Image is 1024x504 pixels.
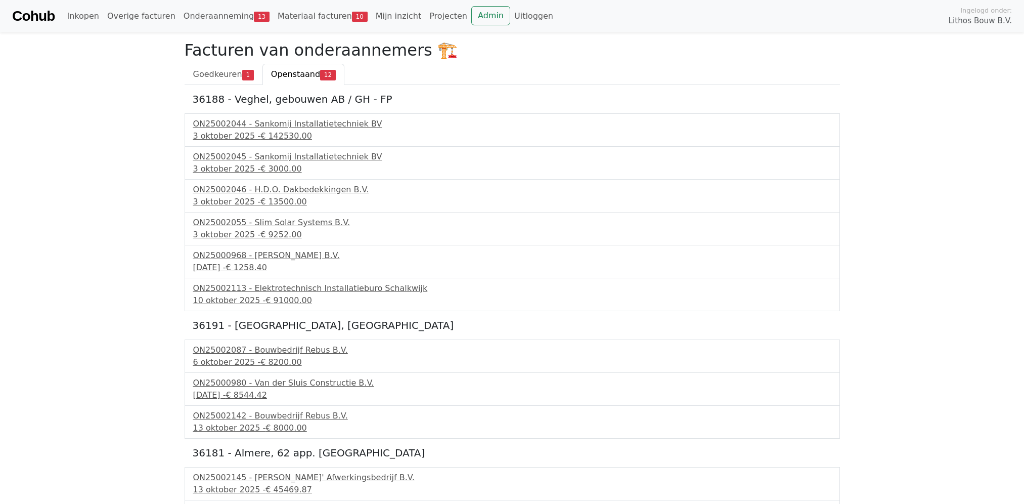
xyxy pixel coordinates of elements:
[193,410,831,422] div: ON25002142 - Bouwbedrijf Rebus B.V.
[193,196,831,208] div: 3 oktober 2025 -
[193,130,831,142] div: 3 oktober 2025 -
[271,69,320,79] span: Openstaand
[193,262,831,274] div: [DATE] -
[262,64,344,85] a: Openstaand12
[274,6,372,26] a: Materiaal facturen10
[185,64,262,85] a: Goedkeuren1
[260,131,312,141] span: € 142530.00
[193,377,831,401] a: ON25000980 - Van der Sluis Constructie B.V.[DATE] -€ 8544.42
[260,197,307,206] span: € 13500.00
[193,484,831,496] div: 13 oktober 2025 -
[949,15,1012,27] span: Lithos Bouw B.V.
[320,70,336,80] span: 12
[193,118,831,130] div: ON25002044 - Sankomij Installatietechniek BV
[254,12,270,22] span: 13
[193,344,831,368] a: ON25002087 - Bouwbedrijf Rebus B.V.6 oktober 2025 -€ 8200.00
[193,93,832,105] h5: 36188 - Veghel, gebouwen AB / GH - FP
[193,217,831,241] a: ON25002055 - Slim Solar Systems B.V.3 oktober 2025 -€ 9252.00
[193,472,831,484] div: ON25002145 - [PERSON_NAME]' Afwerkingsbedrijf B.V.
[265,485,312,494] span: € 45469.87
[193,389,831,401] div: [DATE] -
[510,6,557,26] a: Uitloggen
[193,319,832,331] h5: 36191 - [GEOGRAPHIC_DATA], [GEOGRAPHIC_DATA]
[193,249,831,262] div: ON25000968 - [PERSON_NAME] B.V.
[193,422,831,434] div: 13 oktober 2025 -
[960,6,1012,15] span: Ingelogd onder:
[193,118,831,142] a: ON25002044 - Sankomij Installatietechniek BV3 oktober 2025 -€ 142530.00
[193,295,831,307] div: 10 oktober 2025 -
[103,6,180,26] a: Overige facturen
[425,6,471,26] a: Projecten
[226,263,266,272] span: € 1258.40
[265,296,312,305] span: € 91000.00
[260,164,301,174] span: € 3000.00
[193,356,831,368] div: 6 oktober 2025 -
[193,229,831,241] div: 3 oktober 2025 -
[260,230,301,239] span: € 9252.00
[352,12,368,22] span: 10
[193,447,832,459] h5: 36181 - Almere, 62 app. [GEOGRAPHIC_DATA]
[242,70,254,80] span: 1
[265,423,306,433] span: € 8000.00
[193,472,831,496] a: ON25002145 - [PERSON_NAME]' Afwerkingsbedrijf B.V.13 oktober 2025 -€ 45469.87
[193,410,831,434] a: ON25002142 - Bouwbedrijf Rebus B.V.13 oktober 2025 -€ 8000.00
[193,282,831,295] div: ON25002113 - Elektrotechnisch Installatieburo Schalkwijk
[193,151,831,175] a: ON25002045 - Sankomij Installatietechniek BV3 oktober 2025 -€ 3000.00
[193,151,831,163] div: ON25002045 - Sankomij Installatietechniek BV
[63,6,103,26] a: Inkopen
[193,282,831,307] a: ON25002113 - Elektrotechnisch Installatieburo Schalkwijk10 oktober 2025 -€ 91000.00
[193,217,831,229] div: ON25002055 - Slim Solar Systems B.V.
[185,40,840,60] h2: Facturen van onderaannemers 🏗️
[180,6,274,26] a: Onderaanneming13
[193,377,831,389] div: ON25000980 - Van der Sluis Constructie B.V.
[12,4,55,28] a: Cohub
[471,6,510,25] a: Admin
[260,357,301,367] span: € 8200.00
[193,184,831,196] div: ON25002046 - H.D.O. Dakbedekkingen B.V.
[372,6,426,26] a: Mijn inzicht
[226,390,266,400] span: € 8544.42
[193,344,831,356] div: ON25002087 - Bouwbedrijf Rebus B.V.
[193,184,831,208] a: ON25002046 - H.D.O. Dakbedekkingen B.V.3 oktober 2025 -€ 13500.00
[193,249,831,274] a: ON25000968 - [PERSON_NAME] B.V.[DATE] -€ 1258.40
[193,69,242,79] span: Goedkeuren
[193,163,831,175] div: 3 oktober 2025 -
